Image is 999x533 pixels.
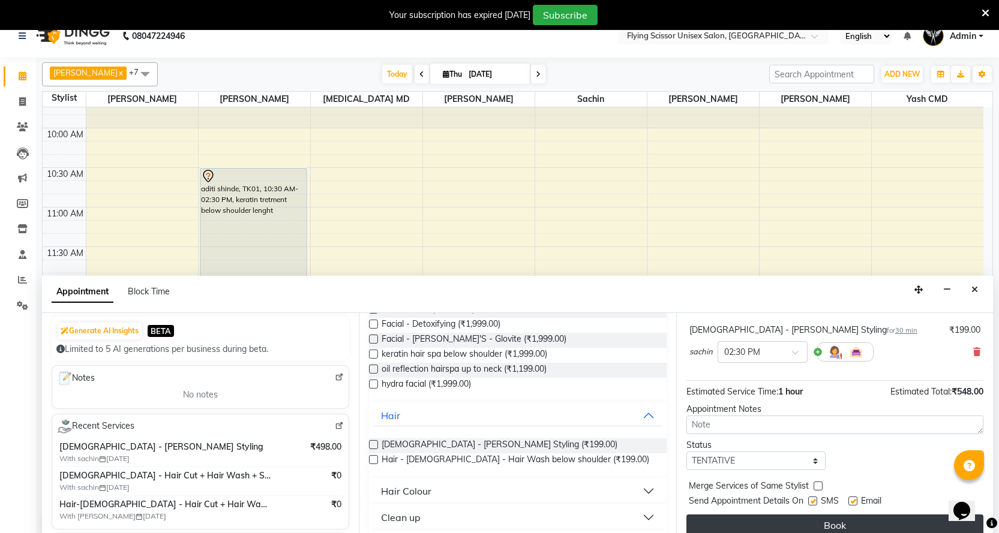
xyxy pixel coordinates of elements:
[966,281,983,299] button: Close
[128,286,170,297] span: Block Time
[890,386,952,397] span: Estimated Total:
[381,484,431,498] div: Hair Colour
[331,498,341,511] span: ₹0
[43,92,86,104] div: Stylist
[56,343,344,356] div: Limited to 5 AI generations per business during beta.
[59,469,271,482] span: [DEMOGRAPHIC_DATA] - Hair Cut + Hair Wash + Styling
[769,65,874,83] input: Search Appointment
[382,333,566,348] span: Facial - [PERSON_NAME]'S - Glovite (₹1,999.00)
[872,92,984,107] span: Yash CMD
[57,419,134,433] span: Recent Services
[827,345,842,359] img: Hairdresser.png
[884,70,920,79] span: ADD NEW
[423,92,535,107] span: [PERSON_NAME]
[686,386,778,397] span: Estimated Service Time:
[887,326,917,335] small: for
[686,403,983,415] div: Appointment Notes
[382,318,500,333] span: Facial - Detoxifying (₹1,999.00)
[689,495,803,510] span: Send Appointment Details On
[647,92,759,107] span: [PERSON_NAME]
[382,65,412,83] span: Today
[861,495,881,510] span: Email
[949,485,987,521] iframe: chat widget
[44,128,86,141] div: 10:00 AM
[59,511,209,522] span: With [PERSON_NAME] [DATE]
[689,480,809,495] span: Merge Services of Same Stylist
[57,371,95,386] span: Notes
[689,324,917,336] div: [DEMOGRAPHIC_DATA] - [PERSON_NAME] Styling
[44,247,86,260] div: 11:30 AM
[59,453,209,464] span: With sachin [DATE]
[382,363,547,378] span: oil reflection hairspa up to neck (₹1,199.00)
[200,168,307,483] div: aditi shinde, TK01, 10:30 AM-02:30 PM, keratin tretment below shoulder lenght
[382,453,649,468] span: Hair - [DEMOGRAPHIC_DATA] - Hair Wash below shoulder (₹199.00)
[53,68,118,77] span: [PERSON_NAME]
[849,345,863,359] img: Interior.png
[44,168,86,180] div: 10:30 AM
[389,9,530,22] div: Your subscription has expired [DATE]
[535,92,647,107] span: sachin
[760,92,871,107] span: [PERSON_NAME]
[686,439,826,451] div: Status
[59,498,271,511] span: Hair-[DEMOGRAPHIC_DATA] - Hair Cut + Hair Wash + Styling
[183,389,218,401] span: No notes
[949,324,980,336] div: ₹199.00
[374,480,661,502] button: Hair Colour
[374,405,661,426] button: Hair
[950,30,976,43] span: Admin
[199,92,310,107] span: [PERSON_NAME]
[311,92,422,107] span: [MEDICAL_DATA] MD
[382,438,617,453] span: [DEMOGRAPHIC_DATA] - [PERSON_NAME] Styling (₹199.00)
[86,92,198,107] span: [PERSON_NAME]
[59,441,271,453] span: [DEMOGRAPHIC_DATA] - [PERSON_NAME] Styling
[132,19,185,53] b: 08047224946
[118,68,123,77] a: x
[52,281,113,303] span: Appointment
[331,469,341,482] span: ₹0
[895,326,917,335] span: 30 min
[310,441,341,453] span: ₹498.00
[778,386,803,397] span: 1 hour
[31,19,113,53] img: logo
[881,66,923,83] button: ADD NEW
[821,495,839,510] span: SMS
[381,408,400,423] div: Hair
[382,378,471,393] span: hydra facial (₹1,999.00)
[440,70,465,79] span: Thu
[59,482,209,493] span: With sachin [DATE]
[952,386,983,397] span: ₹548.00
[689,346,713,358] span: sachin
[44,207,86,220] div: 11:00 AM
[923,25,944,46] img: Admin
[465,65,525,83] input: 2025-09-04
[58,323,142,339] button: Generate AI Insights
[374,507,661,528] button: Clean up
[382,348,547,363] span: keratin hair spa below shoulder (₹1,999.00)
[381,510,421,525] div: Clean up
[533,5,598,25] button: Subscribe
[148,325,174,336] span: BETA
[129,67,148,77] span: +7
